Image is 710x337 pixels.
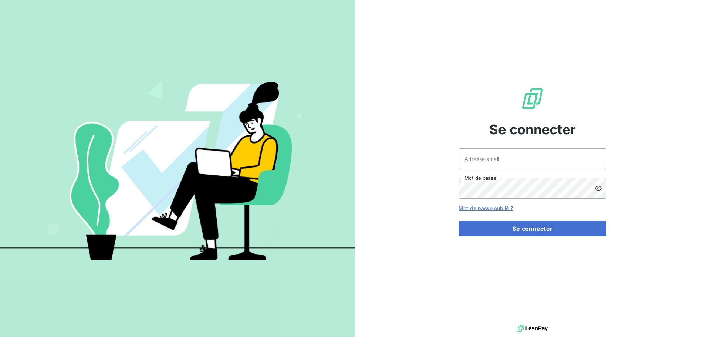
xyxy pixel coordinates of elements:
input: placeholder [459,148,606,169]
span: Se connecter [489,119,576,139]
img: logo [517,323,548,334]
img: Logo LeanPay [521,87,544,111]
button: Se connecter [459,221,606,236]
a: Mot de passe oublié ? [459,205,513,211]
